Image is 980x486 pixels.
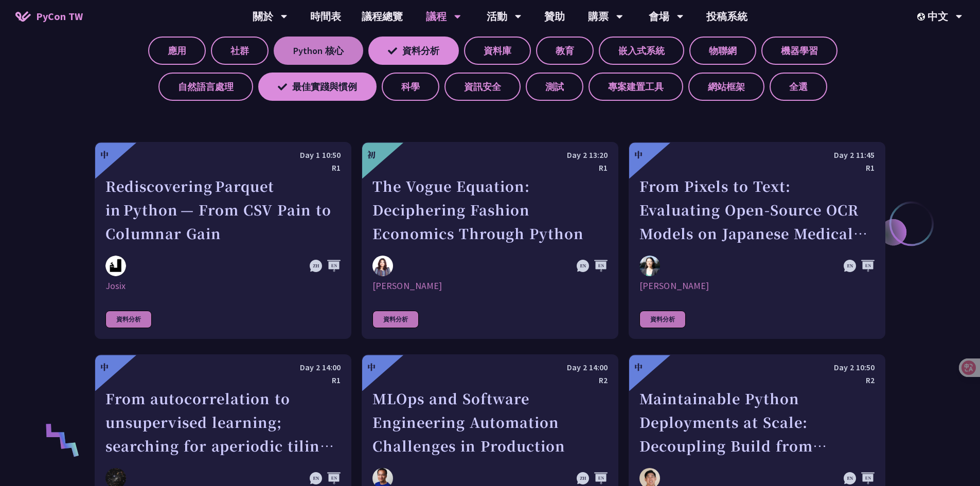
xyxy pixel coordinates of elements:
div: The Vogue Equation: Deciphering Fashion Economics Through Python [372,174,608,245]
div: Day 2 10:50 [639,361,875,374]
label: 資訊安全 [444,73,521,101]
label: 嵌入式系統 [599,37,684,65]
div: From autocorrelation to unsupervised learning; searching for aperiodic tilings (quasicrystals) in... [105,387,341,458]
div: 中 [634,361,643,373]
div: [PERSON_NAME] [372,280,608,292]
div: Day 1 10:50 [105,149,341,161]
label: Python 核心 [274,37,363,65]
label: 網站框架 [688,73,764,101]
div: R1 [639,161,875,174]
label: 科學 [382,73,439,101]
div: Maintainable Python Deployments at Scale: Decoupling Build from Runtime [639,387,875,458]
img: Bing Wang [639,256,660,276]
div: 初 [367,149,376,161]
img: Locale Icon [917,13,928,21]
div: Day 2 13:20 [372,149,608,161]
label: 測試 [526,73,583,101]
div: R1 [372,161,608,174]
img: Chantal Pino [372,256,393,276]
span: PyCon TW [36,9,83,24]
div: R2 [372,374,608,387]
label: 物聯網 [689,37,756,65]
div: R1 [105,374,341,387]
div: 中 [100,361,109,373]
label: 專案建置工具 [589,73,683,101]
div: MLOps and Software Engineering Automation Challenges in Production [372,387,608,458]
a: 中 Day 1 10:50 R1 Rediscovering Parquet in Python — From CSV Pain to Columnar Gain Josix Josix 資料分析 [95,142,351,339]
div: From Pixels to Text: Evaluating Open-Source OCR Models on Japanese Medical Documents [639,174,875,245]
div: 資料分析 [639,311,686,328]
label: 教育 [536,37,594,65]
div: Day 2 14:00 [372,361,608,374]
div: 中 [100,149,109,161]
div: R1 [105,161,341,174]
label: 機器學習 [761,37,838,65]
div: 中 [367,361,376,373]
label: 社群 [211,37,269,65]
label: 資料分析 [368,37,459,65]
a: PyCon TW [5,4,93,29]
div: 中 [634,149,643,161]
img: Home icon of PyCon TW 2025 [15,11,31,22]
div: Day 2 11:45 [639,149,875,161]
div: R2 [639,374,875,387]
label: 全選 [770,73,827,101]
label: 應用 [148,37,206,65]
div: Rediscovering Parquet in Python — From CSV Pain to Columnar Gain [105,174,341,245]
a: 中 Day 2 11:45 R1 From Pixels to Text: Evaluating Open-Source OCR Models on Japanese Medical Docum... [629,142,885,339]
div: Josix [105,280,341,292]
div: 資料分析 [372,311,419,328]
a: 初 Day 2 13:20 R1 The Vogue Equation: Deciphering Fashion Economics Through Python Chantal Pino [P... [362,142,618,339]
div: [PERSON_NAME] [639,280,875,292]
div: Day 2 14:00 [105,361,341,374]
img: Josix [105,256,126,276]
div: 資料分析 [105,311,152,328]
label: 資料庫 [464,37,531,65]
label: 最佳實踐與慣例 [258,73,377,101]
label: 自然語言處理 [158,73,253,101]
